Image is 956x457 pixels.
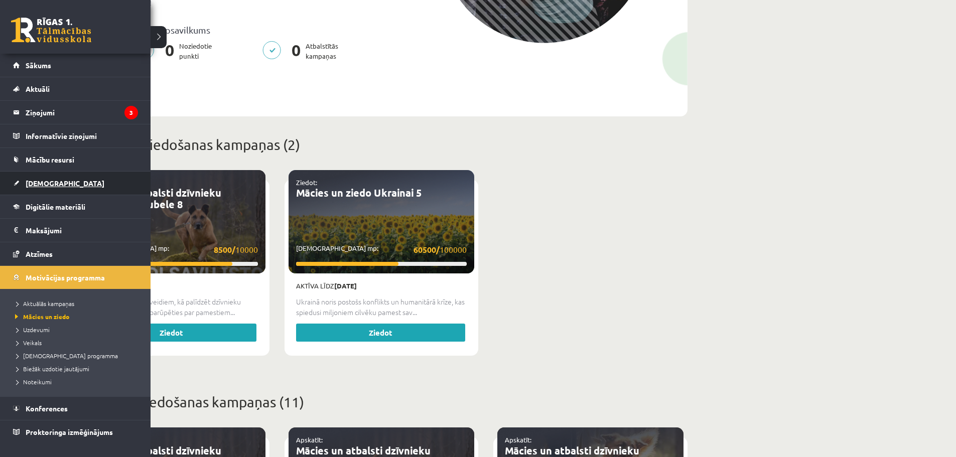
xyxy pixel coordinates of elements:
a: Sākums [13,54,138,77]
span: Veikals [13,339,42,347]
span: Atzīmes [26,249,53,258]
p: Aktīva līdz [296,281,467,291]
a: [DEMOGRAPHIC_DATA] [13,172,138,195]
a: Ziedot: [296,178,317,187]
span: [DEMOGRAPHIC_DATA] [26,179,104,188]
legend: Informatīvie ziņojumi [26,124,138,147]
strong: 8500/ [214,244,235,255]
p: Noziedotie punkti [136,41,218,61]
a: Mācību resursi [13,148,138,171]
p: Viens no labākajiem veidiem, kā palīdzēt dzīvnieku patversmei Ulubele parūpēties par pamestiem... [87,296,258,318]
a: Apskatīt: [296,435,323,444]
span: 10000 [214,243,258,256]
a: Mācies un ziedo [13,312,141,321]
span: Aktuāli [26,84,50,93]
a: Mācies un ziedo Ukrainai 5 [296,186,422,199]
a: Atzīmes [13,242,138,265]
span: Aktuālās kampaņas [13,299,74,308]
p: Pieejamās ziedošanas kampaņas (2) [75,134,688,156]
p: [DEMOGRAPHIC_DATA] mp: [296,243,467,256]
a: Proktoringa izmēģinājums [13,420,138,443]
span: Proktoringa izmēģinājums [26,427,113,436]
p: Ukrainā noris postošs konflikts un humanitārā krīze, kas spiedusi miljoniem cilvēku pamest sav... [296,296,467,318]
span: Sākums [26,61,51,70]
a: Informatīvie ziņojumi [13,124,138,147]
a: Konferences [13,397,138,420]
a: Ziedot [296,324,466,342]
span: Noteikumi [13,378,52,386]
a: Ziedot [87,324,256,342]
p: Aktīva līdz [87,281,258,291]
strong: 60500/ [414,244,440,255]
a: Ziņojumi3 [13,101,138,124]
a: Digitālie materiāli [13,195,138,218]
a: Aktuālās kampaņas [13,299,141,308]
a: Motivācijas programma [13,266,138,289]
p: Atbalstītās kampaņas [262,41,344,61]
span: Uzdevumi [13,326,50,334]
a: Biežāk uzdotie jautājumi [13,364,141,373]
a: Apskatīt: [505,435,531,444]
span: Konferences [26,404,68,413]
legend: Maksājumi [26,219,138,242]
span: Mācību resursi [26,155,74,164]
span: Digitālie materiāli [26,202,85,211]
p: [DEMOGRAPHIC_DATA] mp: [87,243,258,256]
a: Noteikumi [13,377,141,386]
a: Maksājumi [13,219,138,242]
a: Aktuāli [13,77,138,100]
span: [DEMOGRAPHIC_DATA] programma [13,352,118,360]
p: Tavs kopsavilkums [136,25,374,35]
a: Mācies un atbalsti dzīvnieku patversmi Ulubele 8 [87,186,221,211]
a: [DEMOGRAPHIC_DATA] programma [13,351,141,360]
span: 0 [160,41,179,61]
a: Rīgas 1. Tālmācības vidusskola [11,18,91,43]
span: Mācies un ziedo [13,313,69,321]
strong: [DATE] [334,281,357,290]
span: Biežāk uzdotie jautājumi [13,365,89,373]
i: 3 [124,106,138,119]
p: Arhivētās ziedošanas kampaņas (11) [75,392,688,413]
a: Uzdevumi [13,325,141,334]
a: Veikals [13,338,141,347]
span: 100000 [414,243,467,256]
legend: Ziņojumi [26,101,138,124]
span: 0 [287,41,306,61]
span: Motivācijas programma [26,273,105,282]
